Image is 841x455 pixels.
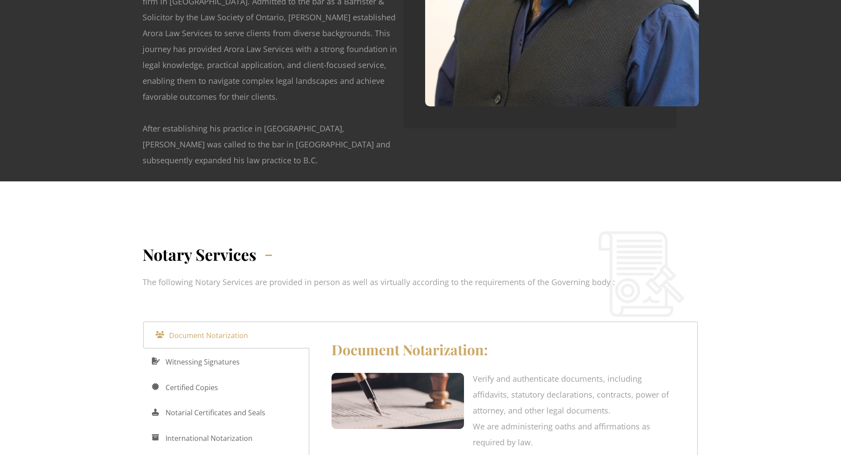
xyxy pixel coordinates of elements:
span: _ [265,255,272,256]
span: Document Notarization [169,328,248,342]
p: Verify and authenticate documents, including affidavits, statutory declarations, contracts, power... [332,371,675,450]
span: Certified Copies [166,380,218,395]
h2: Notary Services [143,243,256,265]
span: Notarial Certificates and Seals [166,406,265,420]
h3: Document Notarization: [332,340,675,360]
span: Witnessing Signatures [166,355,240,369]
span: International Notarization [166,431,253,445]
p: After establishing his practice in [GEOGRAPHIC_DATA], [PERSON_NAME] was called to the bar in [GEO... [143,120,401,168]
p: The following Notary Services are provided in person as well as virtually according to the requir... [143,274,615,290]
